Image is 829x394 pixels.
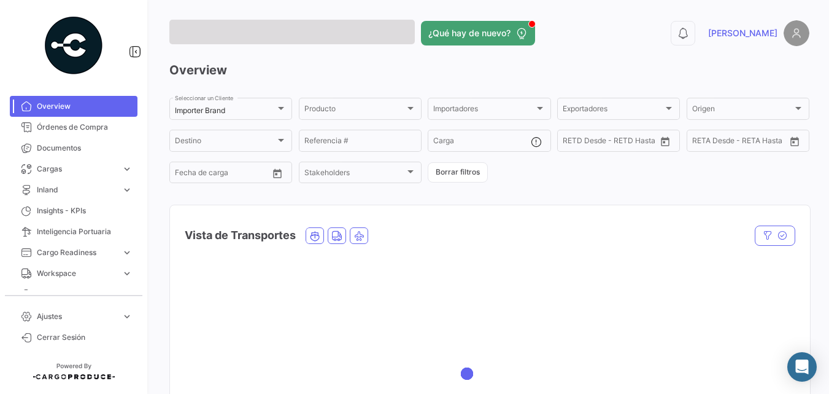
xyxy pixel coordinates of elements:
[121,247,133,258] span: expand_more
[433,106,534,115] span: Importadores
[37,332,133,343] span: Cerrar Sesión
[10,117,137,138] a: Órdenes de Compra
[37,143,133,154] span: Documentos
[175,138,276,147] span: Destino
[121,311,133,322] span: expand_more
[37,164,117,175] span: Cargas
[692,138,714,147] input: Desde
[563,106,663,115] span: Exportadores
[121,164,133,175] span: expand_more
[43,15,104,76] img: powered-by.png
[175,106,225,115] mat-select-trigger: Importer Brand
[10,138,137,159] a: Documentos
[723,138,767,147] input: Hasta
[206,170,250,179] input: Hasta
[37,101,133,112] span: Overview
[304,106,405,115] span: Producto
[37,268,117,279] span: Workspace
[121,184,133,195] span: expand_more
[421,21,535,45] button: ¿Qué hay de nuevo?
[268,164,287,183] button: Open calendar
[10,284,137,305] a: Programas
[656,132,674,151] button: Open calendar
[306,228,323,243] button: Ocean
[175,170,197,179] input: Desde
[785,132,804,151] button: Open calendar
[350,228,368,243] button: Air
[784,20,809,46] img: placeholder-user.png
[37,247,117,258] span: Cargo Readiness
[185,227,296,244] h4: Vista de Transportes
[37,205,133,216] span: Insights - KPIs
[10,96,137,117] a: Overview
[37,289,133,300] span: Programas
[708,27,777,39] span: [PERSON_NAME]
[428,162,488,183] button: Borrar filtros
[169,61,809,79] h3: Overview
[121,268,133,279] span: expand_more
[787,352,817,382] div: Abrir Intercom Messenger
[37,226,133,237] span: Inteligencia Portuaria
[593,138,638,147] input: Hasta
[37,311,117,322] span: Ajustes
[10,221,137,242] a: Inteligencia Portuaria
[37,184,117,195] span: Inland
[328,228,345,243] button: Land
[10,200,137,221] a: Insights - KPIs
[428,27,511,39] span: ¿Qué hay de nuevo?
[304,170,405,179] span: Stakeholders
[37,122,133,133] span: Órdenes de Compra
[692,106,793,115] span: Origen
[563,138,585,147] input: Desde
